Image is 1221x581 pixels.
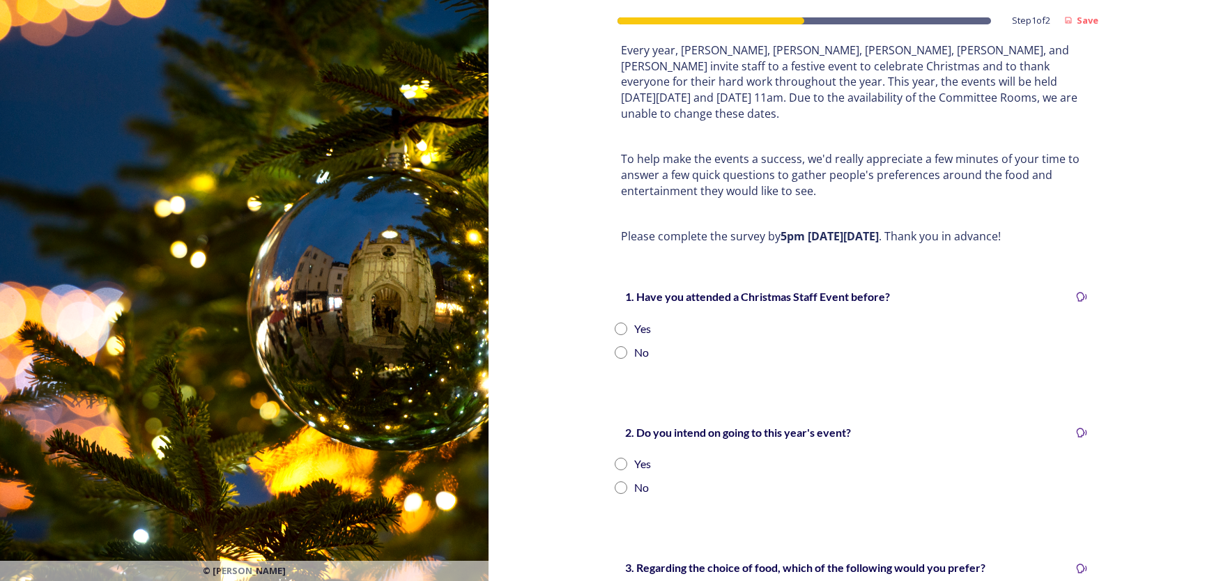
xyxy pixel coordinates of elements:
[625,561,985,574] strong: 3. Regarding the choice of food, which of the following would you prefer?
[621,151,1088,199] p: To help make the events a success, we'd really appreciate a few minutes of your time to answer a ...
[634,479,649,496] div: No
[203,564,286,578] span: © [PERSON_NAME]
[621,228,1088,245] p: Please complete the survey by . Thank you in advance!
[625,426,851,439] strong: 2. Do you intend on going to this year's event?
[621,42,1088,122] p: Every year, [PERSON_NAME], [PERSON_NAME], [PERSON_NAME], [PERSON_NAME], and [PERSON_NAME] invite ...
[1012,14,1050,27] span: Step 1 of 2
[634,456,651,472] div: Yes
[1077,14,1098,26] strong: Save
[625,290,890,303] strong: 1. Have you attended a Christmas Staff Event before?
[634,320,651,337] div: Yes
[781,228,879,244] strong: 5pm [DATE][DATE]
[634,344,649,361] div: No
